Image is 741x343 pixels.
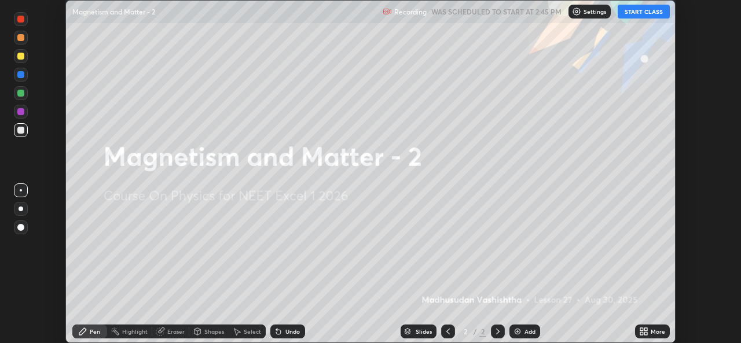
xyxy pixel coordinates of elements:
div: Select [244,329,261,334]
div: 2 [460,328,471,335]
div: Add [524,329,535,334]
div: More [651,329,665,334]
div: 2 [479,326,486,337]
img: class-settings-icons [572,7,581,16]
p: Settings [584,9,606,14]
img: recording.375f2c34.svg [383,7,392,16]
div: Undo [285,329,300,334]
div: Eraser [167,329,185,334]
div: / [474,328,477,335]
button: START CLASS [618,5,670,19]
h5: WAS SCHEDULED TO START AT 2:45 PM [431,6,562,17]
img: add-slide-button [513,327,522,336]
div: Shapes [204,329,224,334]
p: Recording [394,8,427,16]
div: Highlight [122,329,148,334]
div: Pen [90,329,100,334]
p: Magnetism and Matter - 2 [72,7,155,16]
div: Slides [416,329,432,334]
